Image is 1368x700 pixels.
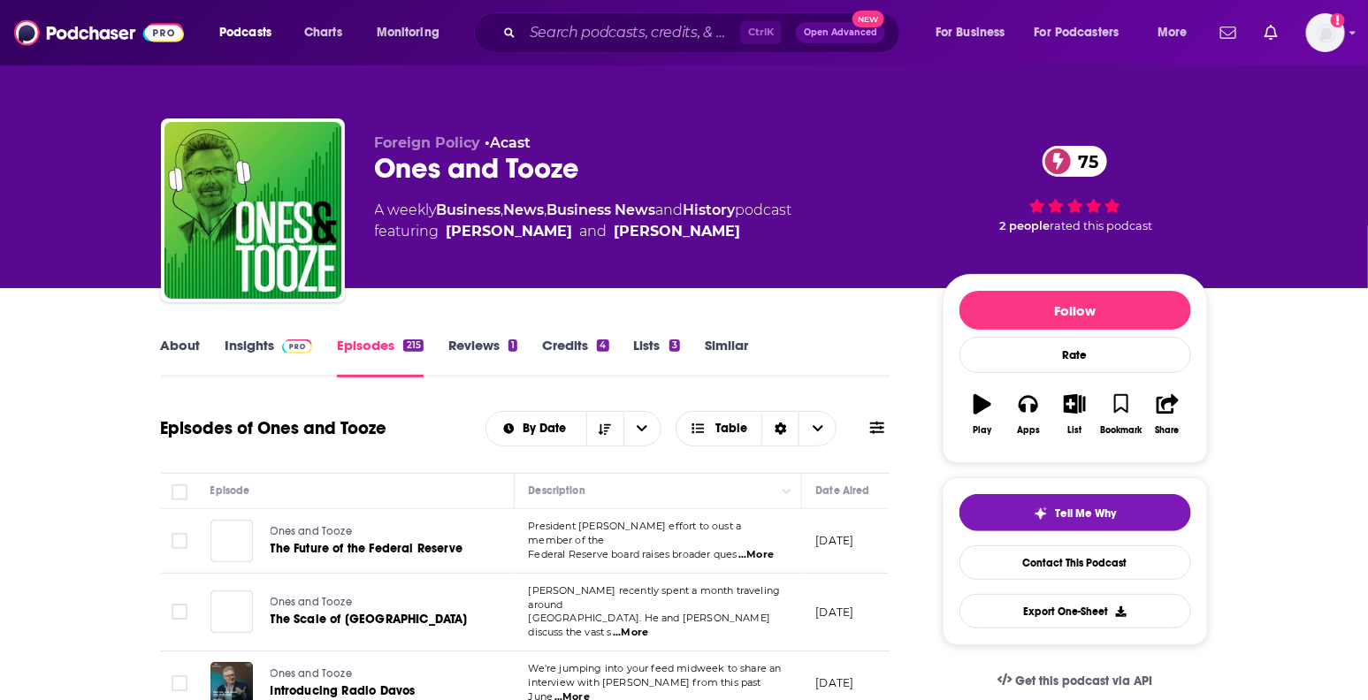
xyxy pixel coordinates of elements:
[923,19,1028,47] button: open menu
[1034,506,1048,521] img: tell me why sparkle
[304,20,342,45] span: Charts
[669,339,680,352] div: 3
[597,339,608,352] div: 4
[523,19,740,47] input: Search podcasts, credits, & more...
[796,22,885,43] button: Open AdvancedNew
[486,422,586,435] button: open menu
[1051,219,1153,232] span: rated this podcast
[491,12,917,53] div: Search podcasts, credits, & more...
[1035,20,1120,45] span: For Podcasters
[634,337,680,377] a: Lists3
[615,221,741,242] a: Adam Tooze
[529,480,585,501] div: Description
[1068,425,1082,436] div: List
[164,122,341,299] a: Ones and Tooze
[586,412,623,445] button: Sort Direction
[1306,13,1345,52] img: User Profile
[529,520,742,546] span: President [PERSON_NAME] effort to oust a member of the
[959,594,1191,628] button: Export One-Sheet
[656,202,684,218] span: and
[1306,13,1345,52] span: Logged in as angelahattar
[761,412,799,445] div: Sort Direction
[1144,383,1190,446] button: Share
[1023,19,1145,47] button: open menu
[1051,383,1097,446] button: List
[804,28,877,37] span: Open Advanced
[491,134,531,151] a: Acast
[676,411,837,446] button: Choose View
[1100,425,1142,436] div: Bookmark
[740,21,782,44] span: Ctrl K
[623,412,661,445] button: open menu
[959,494,1191,531] button: tell me why sparkleTell Me Why
[271,683,416,698] span: Introducing Radio Davos
[1331,13,1345,27] svg: Add a profile image
[776,481,798,502] button: Column Actions
[547,202,656,218] a: Business News
[210,480,250,501] div: Episode
[437,202,501,218] a: Business
[542,337,608,377] a: Credits4
[485,411,661,446] h2: Choose List sort
[1098,383,1144,446] button: Bookmark
[271,667,352,680] span: Ones and Tooze
[1055,506,1116,521] span: Tell Me Why
[936,20,1005,45] span: For Business
[1257,18,1285,48] a: Show notifications dropdown
[161,337,201,377] a: About
[1000,219,1051,232] span: 2 people
[271,682,481,700] a: Introducing Radio Davos
[271,525,352,537] span: Ones and Tooze
[529,612,771,638] span: [GEOGRAPHIC_DATA]. He and [PERSON_NAME] discuss the vast s
[501,202,504,218] span: ,
[816,605,854,620] p: [DATE]
[271,611,481,628] a: The Scale of [GEOGRAPHIC_DATA]
[225,337,313,377] a: InsightsPodchaser Pro
[161,417,387,439] h1: Episodes of Ones and Tooze
[485,134,531,151] span: •
[1145,19,1210,47] button: open menu
[1306,13,1345,52] button: Show profile menu
[1017,425,1040,436] div: Apps
[364,19,462,47] button: open menu
[959,545,1191,580] a: Contact This Podcast
[1043,146,1107,177] a: 75
[271,666,481,682] a: Ones and Tooze
[943,134,1208,244] div: 75 2 peoplerated this podcast
[580,221,608,242] span: and
[1015,673,1152,689] span: Get this podcast via API
[271,541,463,556] span: The Future of the Federal Reserve
[375,200,792,242] div: A weekly podcast
[523,422,572,435] span: By Date
[973,425,991,436] div: Play
[959,337,1191,373] div: Rate
[816,675,854,690] p: [DATE]
[403,339,423,352] div: 215
[959,291,1191,330] button: Follow
[529,584,781,611] span: [PERSON_NAME] recently spent a month traveling around
[508,339,517,352] div: 1
[207,19,294,47] button: open menu
[852,11,884,27] span: New
[448,337,517,377] a: Reviews1
[293,19,353,47] a: Charts
[1156,425,1180,436] div: Share
[1005,383,1051,446] button: Apps
[545,202,547,218] span: ,
[271,540,481,558] a: The Future of the Federal Reserve
[271,596,352,608] span: Ones and Tooze
[282,339,313,354] img: Podchaser Pro
[271,612,468,627] span: The Scale of [GEOGRAPHIC_DATA]
[816,480,870,501] div: Date Aired
[14,16,184,49] img: Podchaser - Follow, Share and Rate Podcasts
[447,221,573,242] a: Cameron Abadi
[1213,18,1243,48] a: Show notifications dropdown
[715,422,747,435] span: Table
[1158,20,1188,45] span: More
[529,548,737,560] span: Federal Reserve board raises broader ques
[529,662,782,674] span: We're jumping into your feed midweek to share an
[504,202,545,218] a: News
[271,595,481,611] a: Ones and Tooze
